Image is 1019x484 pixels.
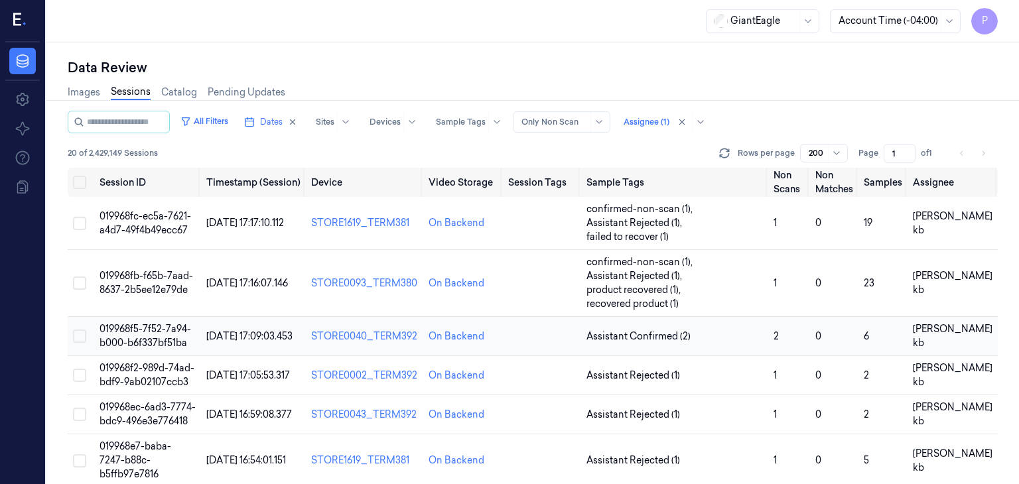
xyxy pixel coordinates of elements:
[858,168,908,197] th: Samples
[586,283,683,297] span: product recovered (1) ,
[774,277,777,289] span: 1
[774,369,777,381] span: 1
[921,147,942,159] span: of 1
[311,408,418,422] div: STORE0043_TERM392
[586,369,680,383] span: Assistant Rejected (1)
[913,270,992,296] span: [PERSON_NAME] kb
[429,408,484,422] div: On Backend
[864,408,869,420] span: 2
[815,330,821,342] span: 0
[864,217,872,229] span: 19
[73,217,86,230] button: Select row
[100,323,191,349] span: 019968f5-7f52-7a94-b000-b6f337bf51ba
[206,408,292,420] span: [DATE] 16:59:08.377
[774,217,777,229] span: 1
[908,168,998,197] th: Assignee
[581,168,769,197] th: Sample Tags
[239,111,303,133] button: Dates
[586,255,695,269] span: confirmed-non-scan (1) ,
[311,276,418,290] div: STORE0093_TERM380
[738,147,795,159] p: Rows per page
[774,330,779,342] span: 2
[913,401,992,427] span: [PERSON_NAME] kb
[423,168,502,197] th: Video Storage
[206,217,284,229] span: [DATE] 17:17:10.112
[111,85,151,100] a: Sessions
[429,216,484,230] div: On Backend
[429,276,484,290] div: On Backend
[68,147,158,159] span: 20 of 2,429,149 Sessions
[815,217,821,229] span: 0
[586,216,685,230] span: Assistant Rejected (1) ,
[100,401,196,427] span: 019968ec-6ad3-7774-bdc9-496e3e776418
[815,454,821,466] span: 0
[586,230,669,244] span: failed to recover (1)
[864,454,869,466] span: 5
[68,86,100,99] a: Images
[774,454,777,466] span: 1
[68,58,998,77] div: Data Review
[971,8,998,34] button: P
[429,330,484,343] div: On Backend
[311,330,418,343] div: STORE0040_TERM392
[815,277,821,289] span: 0
[913,362,992,388] span: [PERSON_NAME] kb
[311,216,418,230] div: STORE1619_TERM381
[864,369,869,381] span: 2
[311,454,418,467] div: STORE1619_TERM381
[774,408,777,420] span: 1
[913,323,992,349] span: [PERSON_NAME] kb
[206,454,286,466] span: [DATE] 16:54:01.151
[586,202,695,216] span: confirmed-non-scan (1) ,
[161,86,197,99] a: Catalog
[206,277,288,289] span: [DATE] 17:16:07.146
[913,448,992,473] span: [PERSON_NAME] kb
[208,86,285,99] a: Pending Updates
[953,144,992,162] nav: pagination
[815,408,821,420] span: 0
[73,276,86,290] button: Select row
[73,369,86,382] button: Select row
[586,269,685,283] span: Assistant Rejected (1) ,
[73,408,86,421] button: Select row
[586,408,680,422] span: Assistant Rejected (1)
[815,369,821,381] span: 0
[768,168,809,197] th: Non Scans
[306,168,423,197] th: Device
[73,330,86,343] button: Select row
[913,210,992,236] span: [PERSON_NAME] kb
[864,277,874,289] span: 23
[586,297,679,311] span: recovered product (1)
[503,168,581,197] th: Session Tags
[73,454,86,467] button: Select row
[311,369,418,383] div: STORE0002_TERM392
[100,270,193,296] span: 019968fb-f65b-7aad-8637-2b5ee12e79de
[429,369,484,383] div: On Backend
[206,369,290,381] span: [DATE] 17:05:53.317
[429,454,484,467] div: On Backend
[201,168,306,197] th: Timestamp (Session)
[73,176,86,189] button: Select all
[858,147,878,159] span: Page
[100,440,171,480] span: 019968e7-baba-7247-b88c-b5ffb97e7816
[586,330,691,343] span: Assistant Confirmed (2)
[175,111,234,132] button: All Filters
[586,454,680,467] span: Assistant Rejected (1)
[100,210,191,236] span: 019968fc-ec5a-7621-a4d7-49f4b49ecc67
[260,116,283,128] span: Dates
[100,362,194,388] span: 019968f2-989d-74ad-bdf9-9ab02107ccb3
[206,330,293,342] span: [DATE] 17:09:03.453
[810,168,858,197] th: Non Matches
[94,168,201,197] th: Session ID
[864,330,869,342] span: 6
